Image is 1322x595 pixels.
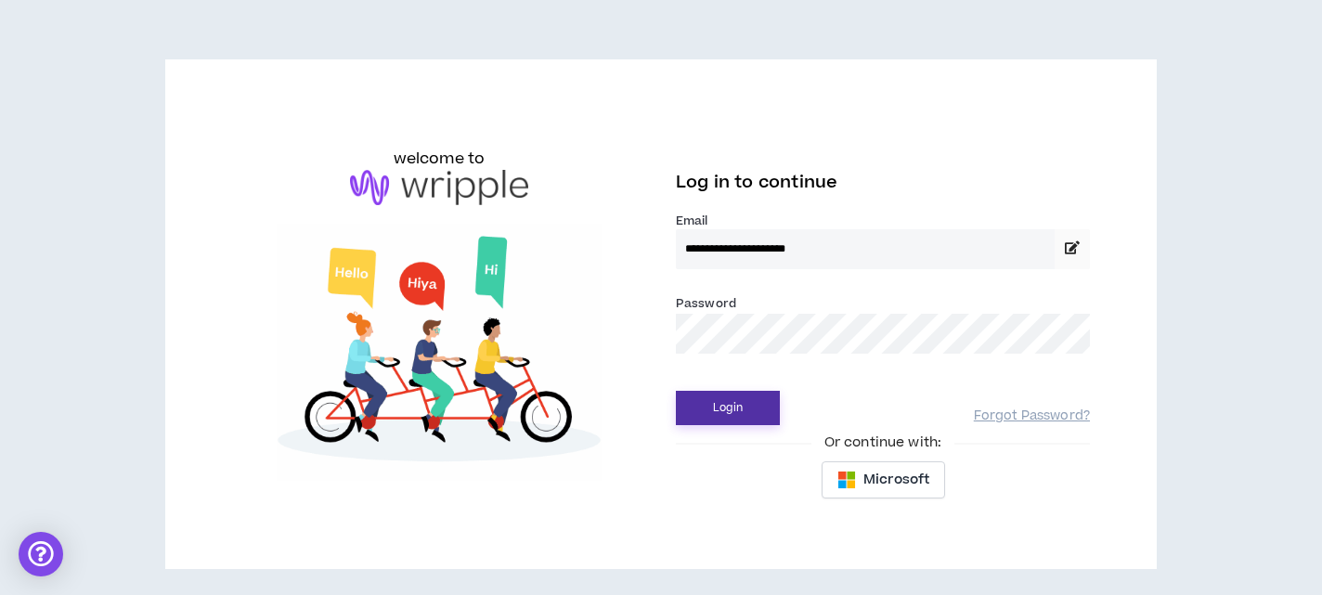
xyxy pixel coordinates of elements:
[394,148,486,170] h6: welcome to
[863,470,929,490] span: Microsoft
[676,171,837,194] span: Log in to continue
[974,407,1090,425] a: Forgot Password?
[676,295,736,312] label: Password
[19,532,63,576] div: Open Intercom Messenger
[811,433,954,453] span: Or continue with:
[232,224,646,481] img: Welcome to Wripple
[676,391,780,425] button: Login
[676,213,1090,229] label: Email
[822,461,945,498] button: Microsoft
[350,170,528,205] img: logo-brand.png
